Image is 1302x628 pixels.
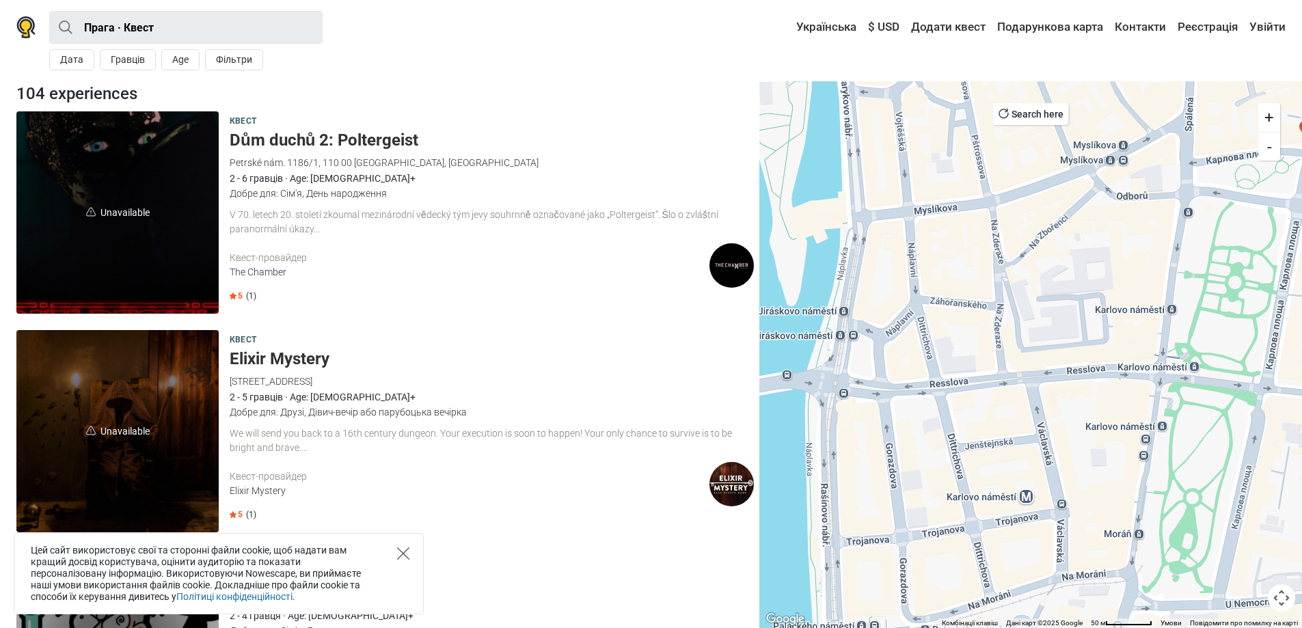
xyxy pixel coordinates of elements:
[230,469,709,484] div: Квест-провайдер
[1174,15,1241,40] a: Реєстрація
[709,243,754,288] img: The Chamber
[176,591,293,602] a: Політиці конфіденційності
[100,49,156,70] button: Гравців
[230,405,754,420] div: Добре для: Друзі, Дівич-вечір або парубоцька вечірка
[16,16,36,38] img: Nowescape logo
[230,390,754,405] div: 2 - 5 гравців · Age: [DEMOGRAPHIC_DATA]+
[86,426,96,435] img: unavailable
[230,292,236,299] img: Star
[908,15,989,40] a: Додати квест
[942,618,998,628] button: Комбінації клавіш
[230,265,709,279] div: The Chamber
[1258,132,1280,161] button: -
[230,592,754,607] div: [STREET_ADDRESS]
[246,290,256,301] span: (1)
[1258,103,1280,132] button: +
[230,131,754,150] h5: Dům duchů 2: Poltergeist
[230,568,754,588] h5: Šílený Vědec
[230,509,243,520] span: 5
[865,15,903,40] a: $ USD
[230,155,754,170] div: Petrské nám. 1186/1, 110 00 [GEOGRAPHIC_DATA], [GEOGRAPHIC_DATA]
[230,374,754,389] div: [STREET_ADDRESS]
[1087,618,1156,628] button: Масштаб карти: 50 м на 65 пікс.
[1246,15,1286,40] a: Увійти
[230,608,754,623] div: 2 - 4 гравця · Age: [DEMOGRAPHIC_DATA]+
[230,114,256,129] span: Квест
[993,103,1069,125] button: Search here
[230,208,754,236] div: V 70. letech 20. století zkoumal mezinárodní vědecký tým jevy souhrnně označované jako „Poltergei...
[230,426,754,455] div: We will send you back to a 16th century dungeon. Your execution is soon to happen! Your only chan...
[230,171,754,186] div: 2 - 6 гравців · Age: [DEMOGRAPHIC_DATA]+
[783,15,860,40] a: Українська
[1190,619,1298,627] a: Повідомити про помилку на карті
[49,49,94,70] button: Дата
[1161,619,1182,627] a: Умови
[1111,15,1169,40] a: Контакти
[16,330,219,532] span: Unavailable
[230,484,709,498] div: Elixir Mystery
[230,290,243,301] span: 5
[397,547,409,560] button: Close
[1268,584,1295,612] button: Налаштування камери на Картах
[16,330,219,532] a: unavailableUnavailable Elixir Mystery
[787,23,796,32] img: Українська
[14,533,424,614] div: Цей сайт використовує свої та сторонні файли cookie, щоб надати вам кращий досвід користувача, оц...
[230,251,709,265] div: Квест-провайдер
[709,462,754,506] img: Elixir Mystery
[11,81,759,106] div: 104 experiences
[1091,619,1105,627] span: 50 м
[763,610,808,628] a: Відкрити цю область на Картах Google (відкриється нове вікно)
[1006,619,1083,627] span: Дані карт ©2025 Google
[246,509,256,520] span: (1)
[230,511,236,518] img: Star
[230,349,754,369] h5: Elixir Mystery
[230,333,256,348] span: Квест
[161,49,200,70] button: Age
[16,111,219,314] a: unavailableUnavailable Dům duchů 2: Poltergeist
[994,15,1107,40] a: Подарункова карта
[205,49,263,70] button: Фільтри
[763,610,808,628] img: Google
[16,111,219,314] span: Unavailable
[49,11,323,44] input: try “London”
[86,207,96,217] img: unavailable
[230,186,754,201] div: Добре для: Сім'я, День народження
